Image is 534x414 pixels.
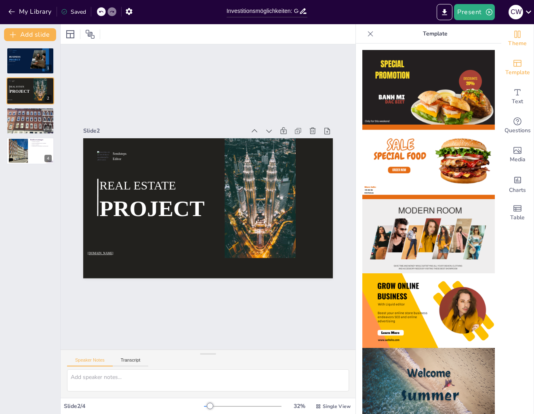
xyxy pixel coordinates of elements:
[97,173,205,220] span: PROJECT
[510,213,525,222] span: Table
[377,24,493,44] p: Template
[9,111,52,112] p: Klare rechtliche Struktur
[509,5,523,19] div: C W
[78,225,104,234] span: [DOMAIN_NAME]
[362,125,495,199] img: thumb-2.png
[13,50,17,51] span: Sendsteps
[227,5,299,17] input: Insert title
[501,111,534,140] div: Get real-time input from your audience
[9,58,20,61] span: PROJECT
[10,85,24,88] span: REAL ESTATE
[454,4,494,20] button: Present
[501,169,534,198] div: Add charts and graphs
[362,273,495,348] img: thumb-4.png
[508,39,527,48] span: Theme
[64,28,77,41] div: Layout
[44,155,52,162] div: 4
[505,126,531,135] span: Questions
[6,5,55,18] button: My Library
[501,82,534,111] div: Add text boxes
[501,53,534,82] div: Add ready made slides
[30,144,52,146] p: Stabiler Cashflow
[12,81,14,82] span: Editor
[505,68,530,77] span: Template
[4,28,56,41] button: Add slide
[122,137,132,143] span: Editor
[85,29,95,39] span: Position
[61,8,86,16] div: Saved
[113,358,149,366] button: Transcript
[9,56,21,58] span: BUSINESS
[64,402,204,410] div: Slide 2 / 4
[12,80,15,81] span: Sendsteps
[510,155,526,164] span: Media
[7,99,12,100] span: [DOMAIN_NAME]
[30,141,52,143] p: Attraktive Rendite
[6,137,54,164] div: 4
[6,77,54,104] div: 2
[30,143,52,144] p: Wettbewerbsfähigkeit der Rendite
[103,156,181,185] span: REAL ESTATE
[9,109,52,111] p: Investitionsstruktur
[9,115,52,117] p: Verwaltung durch die GmbH & Co. KG
[501,24,534,53] div: Change the overall theme
[67,358,113,366] button: Speaker Notes
[6,48,54,74] div: 1
[9,114,52,116] p: Steuerliche Vorteile
[123,133,138,139] span: Sendsteps
[501,198,534,227] div: Add a table
[9,61,15,62] span: Developed by Sendsteps
[509,4,523,20] button: C W
[44,95,52,102] div: 2
[10,89,30,94] span: PROJECT
[512,97,523,106] span: Text
[30,146,52,147] p: Grundlage für zukünftige Investitionen
[362,50,495,125] img: thumb-1.png
[9,112,52,114] p: Eigenkapital der Investoren
[99,103,259,144] div: Slide 2
[44,64,52,72] div: 1
[437,4,452,20] button: Export to PowerPoint
[509,186,526,195] span: Charts
[30,139,52,141] p: Renditeerwartungen
[13,52,15,53] span: Editor
[323,403,351,410] span: Single View
[501,140,534,169] div: Add images, graphics, shapes or video
[44,125,52,132] div: 3
[290,402,309,410] div: 32 %
[362,199,495,274] img: thumb-3.png
[6,108,54,134] div: 3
